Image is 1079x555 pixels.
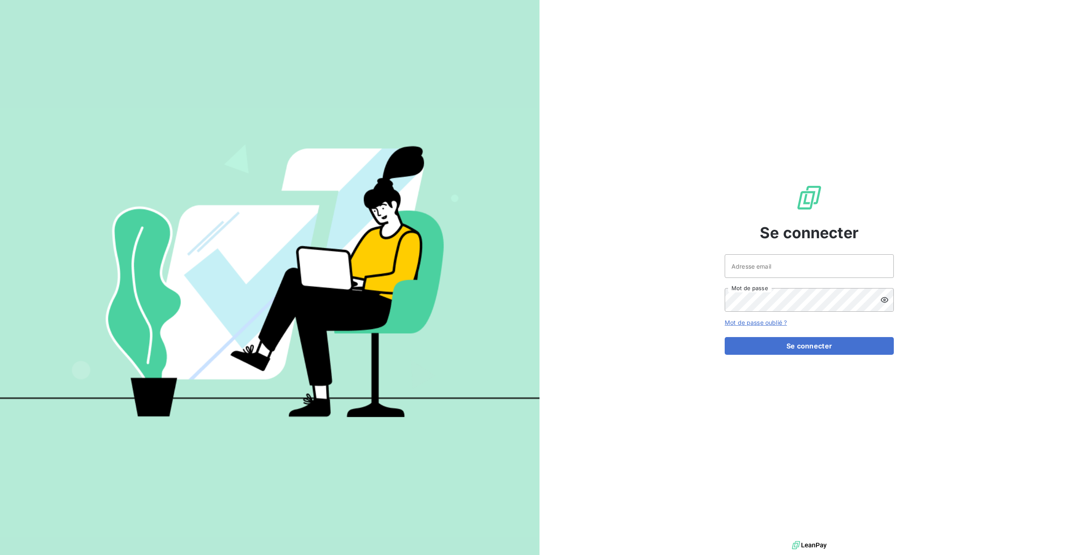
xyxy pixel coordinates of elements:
[725,337,894,355] button: Se connecter
[796,184,823,211] img: Logo LeanPay
[725,319,787,326] a: Mot de passe oublié ?
[792,539,827,552] img: logo
[760,221,859,244] span: Se connecter
[725,254,894,278] input: placeholder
